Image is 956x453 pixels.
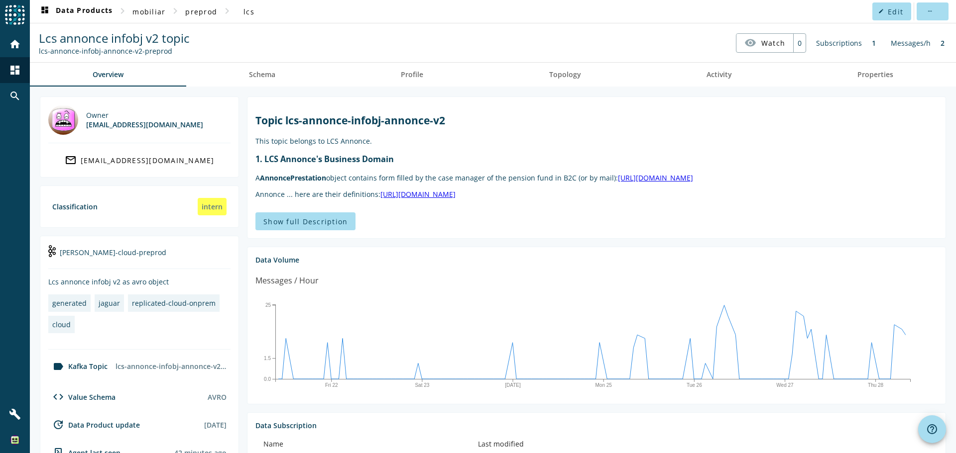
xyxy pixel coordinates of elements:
div: Classification [52,202,98,211]
button: Show full Description [255,212,356,230]
p: Annonce ... here are their definitions: [255,189,938,199]
button: Data Products [35,2,117,20]
mat-icon: chevron_right [221,5,233,17]
span: Overview [93,71,123,78]
span: Profile [401,71,423,78]
div: 2 [936,33,950,53]
text: Wed 27 [776,382,794,388]
div: Messages/h [886,33,936,53]
mat-icon: search [9,90,21,102]
div: jaguar [99,298,120,308]
text: Thu 28 [868,382,884,388]
text: Fri 22 [325,382,338,388]
p: This topic belongs to LCS Annonce. [255,136,938,146]
div: Owner [86,110,203,120]
div: [DATE] [204,420,227,430]
a: [URL][DOMAIN_NAME] [618,173,693,182]
mat-icon: visibility [744,37,756,49]
div: Subscriptions [811,33,867,53]
div: generated [52,298,87,308]
strong: AnnoncePrestation [260,173,326,182]
span: lcs [243,7,254,16]
text: Mon 25 [595,382,612,388]
text: 25 [265,302,271,308]
mat-icon: code [52,391,64,403]
img: 408c3add50337682faaf92707c9e8eda [10,435,20,445]
text: Tue 26 [687,382,702,388]
div: [PERSON_NAME]-cloud-preprod [48,244,231,269]
mat-icon: more_horiz [927,8,932,14]
mat-icon: help_outline [926,423,938,435]
div: [EMAIL_ADDRESS][DOMAIN_NAME] [81,156,215,165]
h3: 1. LCS Annonce's Business Domain [255,154,938,165]
text: Sat 23 [415,382,429,388]
div: cloud [52,320,71,329]
div: 0 [793,34,806,52]
button: Edit [872,2,911,20]
text: 0.0 [264,376,271,382]
div: Data Volume [255,255,938,265]
mat-icon: dashboard [39,5,51,17]
span: mobiliar [132,7,165,16]
img: kafka-cloud-preprod [48,245,56,257]
div: AVRO [208,392,227,402]
mat-icon: dashboard [9,64,21,76]
span: Watch [761,34,785,52]
div: Kafka Topic: lcs-annonce-infobj-annonce-v2-preprod [39,46,190,56]
span: Topology [549,71,581,78]
button: mobiliar [128,2,169,20]
div: Data Product update [48,419,140,431]
div: Lcs annonce infobj v2 as avro object [48,277,231,286]
button: preprod [181,2,221,20]
div: replicated-cloud-onprem [132,298,216,308]
span: Show full Description [263,217,348,226]
a: [URL][DOMAIN_NAME] [380,189,456,199]
p: A object contains form filled by the case manager of the pension fund in B2C (or by mail): [255,173,938,182]
span: preprod [185,7,217,16]
div: Data Subscription [255,421,938,430]
text: 1.5 [264,356,271,361]
div: lcs-annonce-infobj-annonce-v2-preprod [112,358,231,375]
h2: Topic lcs-annonce-infobj-annonce-v2 [255,113,938,127]
mat-icon: mail_outline [65,154,77,166]
mat-icon: build [9,408,21,420]
div: intern [198,198,227,215]
button: Watch [736,34,793,52]
button: lcs [233,2,265,20]
mat-icon: edit [878,8,884,14]
text: [DATE] [505,382,521,388]
span: Lcs annonce infobj v2 topic [39,30,190,46]
div: Value Schema [48,391,116,403]
mat-icon: update [52,419,64,431]
span: Activity [707,71,732,78]
img: spoud-logo.svg [5,5,25,25]
span: Properties [857,71,893,78]
span: Schema [249,71,275,78]
div: [EMAIL_ADDRESS][DOMAIN_NAME] [86,120,203,129]
div: Messages / Hour [255,274,319,287]
div: 1 [867,33,881,53]
a: [EMAIL_ADDRESS][DOMAIN_NAME] [48,151,231,169]
mat-icon: chevron_right [169,5,181,17]
span: Data Products [39,5,113,17]
mat-icon: label [52,361,64,372]
img: dl_301005@mobi.ch [48,105,78,135]
mat-icon: home [9,38,21,50]
mat-icon: chevron_right [117,5,128,17]
span: Edit [888,7,903,16]
div: Kafka Topic [48,361,108,372]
